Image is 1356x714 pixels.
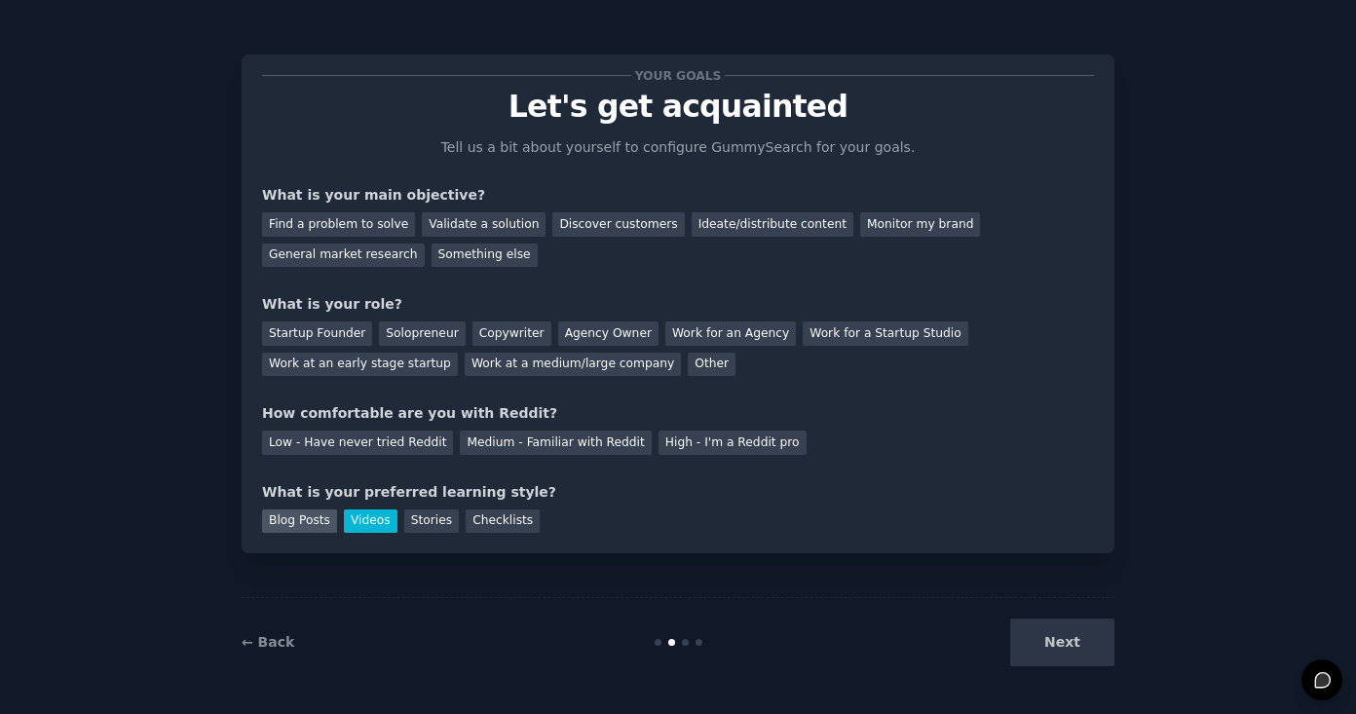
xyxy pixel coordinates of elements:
p: Let's get acquainted [262,90,1094,124]
div: Something else [432,244,538,268]
div: How comfortable are you with Reddit? [262,403,1094,424]
div: Startup Founder [262,321,372,346]
div: Discover customers [552,212,684,237]
div: Find a problem to solve [262,212,415,237]
div: Work for an Agency [665,321,796,346]
div: Work for a Startup Studio [803,321,967,346]
div: Work at a medium/large company [465,353,681,377]
p: Tell us a bit about yourself to configure GummySearch for your goals. [433,137,923,158]
div: Stories [404,509,459,534]
a: ← Back [242,634,294,650]
div: Checklists [466,509,540,534]
div: What is your preferred learning style? [262,482,1094,503]
div: Monitor my brand [860,212,980,237]
div: Videos [344,509,397,534]
div: Validate a solution [422,212,546,237]
div: What is your role? [262,294,1094,315]
div: Copywriter [472,321,551,346]
div: Ideate/distribute content [692,212,853,237]
div: Work at an early stage startup [262,353,458,377]
div: Medium - Familiar with Reddit [460,431,651,455]
div: Other [688,353,735,377]
div: General market research [262,244,425,268]
span: Your goals [631,65,725,86]
div: Low - Have never tried Reddit [262,431,453,455]
div: High - I'm a Reddit pro [659,431,807,455]
div: Blog Posts [262,509,337,534]
div: Agency Owner [558,321,659,346]
div: What is your main objective? [262,185,1094,206]
div: Solopreneur [379,321,465,346]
